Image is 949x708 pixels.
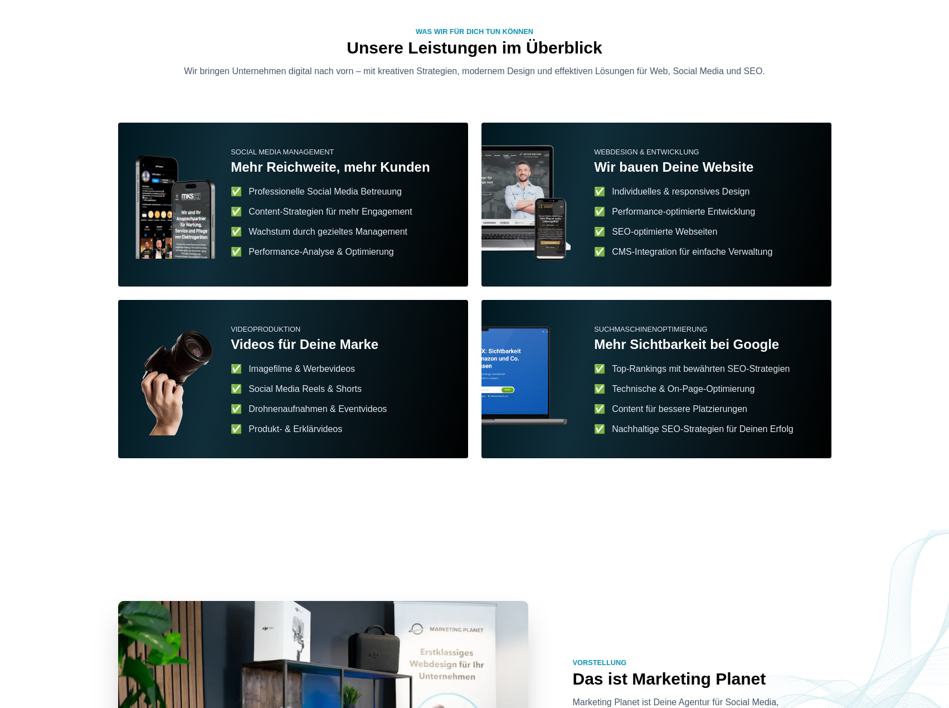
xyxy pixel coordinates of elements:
h4: Wir bauen Deine Website [594,158,820,176]
p: SEO-optimierte Webseiten [612,225,717,239]
li: ✅ [594,185,820,198]
img: Marketing Planet Webdesign Mockup [481,145,571,264]
h4: Mehr Sichtbarkeit bei Google [594,336,820,353]
li: ✅ [594,205,820,219]
p: Content für bessere Platzierungen [612,403,747,416]
li: ✅ [594,245,820,259]
p: Performance-optimierte Entwicklung [612,205,755,219]
li: ✅ [231,382,456,396]
p: Technische & On-Page-Optimierung [612,382,755,396]
img: Marketing Planet Kamera für Videoproduktion [133,323,216,435]
small: Social Media Management [231,148,334,156]
h5: Das ist Marketing Planet [573,669,831,689]
small: Vorstellung [573,658,627,667]
li: ✅ [231,225,456,239]
p: Performance-Analyse & Optimierung [249,245,394,259]
p: Imagefilme & Werbevideos [249,362,355,376]
li: ✅ [231,245,456,259]
img: Marketing Planet Webdesign Mockup [481,322,582,430]
li: ✅ [231,423,456,436]
li: ✅ [594,403,820,416]
li: ✅ [594,423,820,436]
small: Videoproduktion [231,325,300,333]
small: Webdesign & Entwicklung [594,148,699,156]
li: ✅ [594,382,820,396]
p: Wir bringen Unternehmen digital nach vorn – mit kreativen Strategien, modernem Design und effekti... [118,65,831,78]
li: ✅ [594,362,820,376]
p: CMS-Integration für einfache Verwaltung [612,245,772,259]
small: Suchmaschinenoptimierung [594,325,707,333]
small: Was wir für Dich tun können [416,27,533,36]
img: Marketing Planet Social Media Managment Mockup [127,151,222,259]
li: ✅ [594,225,820,239]
p: Top-Rankings mit bewährten SEO-Strategien [612,362,790,376]
p: Drohnenaufnahmen & Eventvideos [249,403,387,416]
li: ✅ [231,362,456,376]
h4: Videos für Deine Marke [231,336,456,353]
li: ✅ [231,205,456,219]
li: ✅ [231,185,456,198]
h3: Unsere Leistungen im Überblick [118,38,831,58]
p: Wachstum durch gezieltes Management [249,225,407,239]
p: Individuelles & responsives Design [612,185,750,198]
p: Social Media Reels & Shorts [249,382,362,396]
p: Produkt- & Erklärvideos [249,423,342,436]
p: Nachhaltige SEO-Strategien für Deinen Erfolg [612,423,794,436]
li: ✅ [231,403,456,416]
p: Professionelle Social Media Betreuung [249,185,402,198]
p: Content-Strategien für mehr Engagement [249,205,412,219]
h4: Mehr Reichweite, mehr Kunden [231,158,456,176]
